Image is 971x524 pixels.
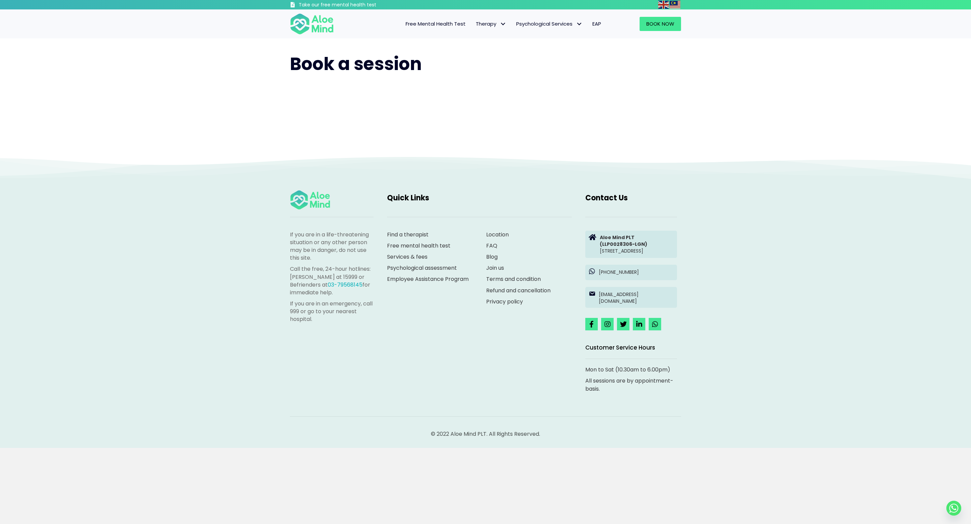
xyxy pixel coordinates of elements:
[328,281,362,289] a: 03-79568145
[290,265,374,296] p: Call the free, 24-hour hotlines: [PERSON_NAME] at 15999 or Befrienders at for immediate help.
[585,366,677,373] p: Mon to Sat (10.30am to 6.00pm)
[343,17,606,31] nav: Menu
[592,20,601,27] span: EAP
[290,231,374,262] p: If you are in a life-threatening situation or any other person may be in danger, do not use this ...
[486,298,523,305] a: Privacy policy
[387,242,450,250] a: Free mental health test
[585,343,655,352] span: Customer Service Hours
[658,1,670,8] a: English
[600,234,635,241] strong: Aloe Mind PLT
[640,17,681,31] a: Book Now
[290,2,412,9] a: Take our free mental health test
[585,231,677,258] a: Aloe Mind PLT(LLP0028306-LGN)[STREET_ADDRESS]
[486,231,509,238] a: Location
[587,17,606,31] a: EAP
[387,253,428,261] a: Services & fees
[511,17,587,31] a: Psychological ServicesPsychological Services: submenu
[406,20,466,27] span: Free Mental Health Test
[290,52,422,76] span: Book a session
[476,20,506,27] span: Therapy
[600,241,647,248] strong: (LLP0028306-LGN)
[290,430,681,438] p: © 2022 Aloe Mind PLT. All Rights Reserved.
[600,234,674,255] p: [STREET_ADDRESS]
[670,1,680,9] img: ms
[486,287,551,294] a: Refund and cancellation
[486,275,541,283] a: Terms and condition
[290,90,681,140] iframe: Booking widget
[658,1,669,9] img: en
[486,242,497,250] a: FAQ
[471,17,511,31] a: TherapyTherapy: submenu
[401,17,471,31] a: Free Mental Health Test
[574,19,584,29] span: Psychological Services: submenu
[585,265,677,280] a: [PHONE_NUMBER]
[599,291,674,305] p: [EMAIL_ADDRESS][DOMAIN_NAME]
[387,193,429,203] span: Quick Links
[299,2,412,8] h3: Take our free mental health test
[486,264,504,272] a: Join us
[387,264,457,272] a: Psychological assessment
[498,19,508,29] span: Therapy: submenu
[387,275,469,283] a: Employee Assistance Program
[646,20,674,27] span: Book Now
[585,377,677,392] p: All sessions are by appointment-basis.
[387,231,429,238] a: Find a therapist
[946,501,961,516] a: Whatsapp
[290,190,330,210] img: Aloe mind Logo
[585,193,628,203] span: Contact Us
[599,269,674,275] p: [PHONE_NUMBER]
[486,253,498,261] a: Blog
[585,287,677,308] a: [EMAIL_ADDRESS][DOMAIN_NAME]
[516,20,582,27] span: Psychological Services
[290,300,374,323] p: If you are in an emergency, call 999 or go to your nearest hospital.
[670,1,681,8] a: Malay
[290,13,334,35] img: Aloe mind Logo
